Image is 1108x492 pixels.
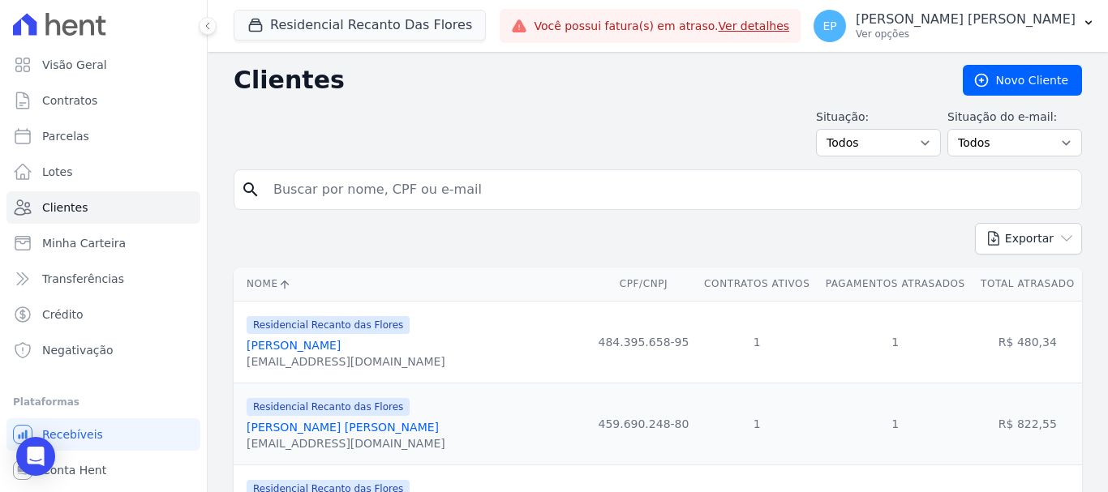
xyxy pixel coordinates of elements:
[822,20,836,32] span: EP
[697,301,818,383] td: 1
[818,383,973,464] td: 1
[6,84,200,117] a: Contratos
[697,383,818,464] td: 1
[963,65,1082,96] a: Novo Cliente
[247,435,445,451] div: [EMAIL_ADDRESS][DOMAIN_NAME]
[42,235,126,251] span: Minha Carteira
[234,267,591,301] th: Nome
[801,3,1108,49] button: EP [PERSON_NAME] [PERSON_NAME] Ver opções
[975,223,1082,255] button: Exportar
[247,353,445,370] div: [EMAIL_ADDRESS][DOMAIN_NAME]
[6,191,200,224] a: Clientes
[42,92,97,109] span: Contratos
[6,156,200,188] a: Lotes
[42,271,124,287] span: Transferências
[973,383,1082,464] td: R$ 822,55
[856,11,1076,28] p: [PERSON_NAME] [PERSON_NAME]
[973,301,1082,383] td: R$ 480,34
[241,180,260,199] i: search
[247,316,410,334] span: Residencial Recanto das Flores
[816,109,941,126] label: Situação:
[234,10,486,41] button: Residencial Recanto Das Flores
[973,267,1082,301] th: Total Atrasado
[6,454,200,486] a: Conta Hent
[247,398,410,416] span: Residencial Recanto das Flores
[697,267,818,301] th: Contratos Ativos
[42,426,103,443] span: Recebíveis
[591,383,696,464] td: 459.690.248-80
[6,120,200,152] a: Parcelas
[42,128,89,144] span: Parcelas
[719,19,790,32] a: Ver detalhes
[234,66,937,95] h2: Clientes
[6,418,200,451] a: Recebíveis
[591,301,696,383] td: 484.395.658-95
[534,18,789,35] span: Você possui fatura(s) em atraso.
[247,421,439,434] a: [PERSON_NAME] [PERSON_NAME]
[6,227,200,259] a: Minha Carteira
[947,109,1082,126] label: Situação do e-mail:
[818,267,973,301] th: Pagamentos Atrasados
[591,267,696,301] th: CPF/CNPJ
[13,392,194,412] div: Plataformas
[6,49,200,81] a: Visão Geral
[818,301,973,383] td: 1
[42,57,107,73] span: Visão Geral
[42,164,73,180] span: Lotes
[6,298,200,331] a: Crédito
[42,462,106,478] span: Conta Hent
[856,28,1076,41] p: Ver opções
[6,263,200,295] a: Transferências
[6,334,200,366] a: Negativação
[42,199,88,216] span: Clientes
[264,173,1075,206] input: Buscar por nome, CPF ou e-mail
[42,342,114,358] span: Negativação
[247,339,341,352] a: [PERSON_NAME]
[16,437,55,476] div: Open Intercom Messenger
[42,306,84,323] span: Crédito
